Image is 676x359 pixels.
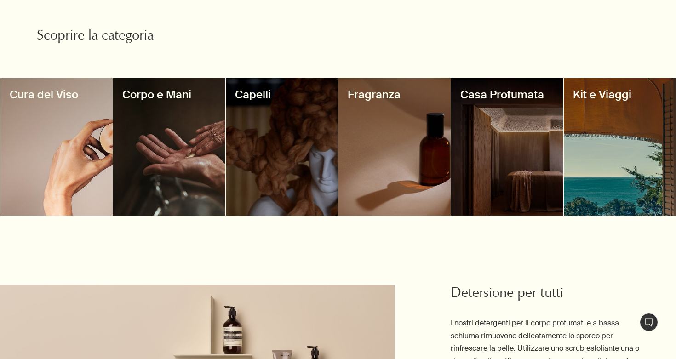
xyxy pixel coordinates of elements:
a: decorativeKit e Viaggi [564,78,676,216]
a: decorativeCorpo e Mani [113,78,225,216]
h3: Casa Profumata [460,87,554,102]
h2: Scoprire la categoria [37,28,238,46]
a: decorativeCapelli [226,78,338,216]
h3: Cura del Viso [10,87,103,102]
a: decorativeCura del Viso [0,78,113,216]
h3: Corpo e Mani [122,87,216,102]
h3: Capelli [235,87,329,102]
a: decorativeCasa Profumata [451,78,563,216]
button: Live Assistance [640,313,658,331]
h2: Detersione per tutti [451,285,639,303]
h3: Fragranza [348,87,441,102]
h3: Kit e Viaggi [573,87,667,102]
a: decorativeFragranza [338,78,451,216]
